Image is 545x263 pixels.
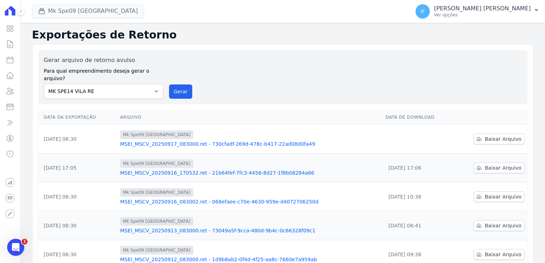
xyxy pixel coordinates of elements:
a: MSEI_MSCV_20250917_083000.ret - 730cfadf-269d-478c-b417-22ad08d0fa49 [120,140,380,148]
td: [DATE] 17:06 [383,154,454,182]
a: MSEI_MSCV_20250912_083000.ret - 1d9b8ab2-0f4d-4f25-aa8c-7660e7a959ab [120,256,380,263]
span: 1 [22,239,27,244]
span: Baixar Arquivo [485,251,521,258]
span: Baixar Arquivo [485,222,521,229]
span: Mk Spe09 [GEOGRAPHIC_DATA] [120,188,193,197]
td: [DATE] 08:30 [38,125,117,154]
button: Gerar [169,84,193,99]
h2: Exportações de Retorno [32,29,534,41]
label: Gerar arquivo de retorno avulso [44,56,163,65]
p: Ver opções [434,12,531,18]
a: MSEI_MSCV_20250916_083002.ret - 068efaee-c70e-4630-959e-d4072706250d [120,198,380,205]
td: [DATE] 10:38 [383,182,454,211]
a: Baixar Arquivo [474,163,525,173]
span: Baixar Arquivo [485,193,521,200]
a: MSEI_MSCV_20250916_170532.ret - 21b64fef-7fc3-4458-8d27-1f8b08284a66 [120,169,380,176]
span: Mk Spe09 [GEOGRAPHIC_DATA] [120,217,193,226]
th: Data da Exportação [38,110,117,125]
span: Baixar Arquivo [485,135,521,143]
th: Arquivo [117,110,383,125]
button: Mk Spe09 [GEOGRAPHIC_DATA] [32,4,144,18]
span: Mk Spe09 [GEOGRAPHIC_DATA] [120,130,193,139]
a: MSEI_MSCV_20250913_083000.ret - 73049a5f-9cca-480d-9b4c-0c66328f09c1 [120,227,380,234]
iframe: Intercom live chat [7,239,24,256]
a: Baixar Arquivo [474,134,525,144]
label: Para qual empreendimento deseja gerar o arquivo? [44,65,163,82]
td: [DATE] 08:30 [38,182,117,211]
td: [DATE] 08:30 [38,211,117,240]
td: [DATE] 17:05 [38,154,117,182]
span: Baixar Arquivo [485,164,521,171]
span: Mk Spe09 [GEOGRAPHIC_DATA] [120,159,193,168]
button: IF [PERSON_NAME] [PERSON_NAME] Ver opções [410,1,545,21]
span: Mk Spe09 [GEOGRAPHIC_DATA] [120,246,193,254]
th: Data de Download [383,110,454,125]
p: [PERSON_NAME] [PERSON_NAME] [434,5,531,12]
span: IF [421,9,425,14]
a: Baixar Arquivo [474,191,525,202]
a: Baixar Arquivo [474,249,525,260]
a: Baixar Arquivo [474,220,525,231]
td: [DATE] 08:41 [383,211,454,240]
